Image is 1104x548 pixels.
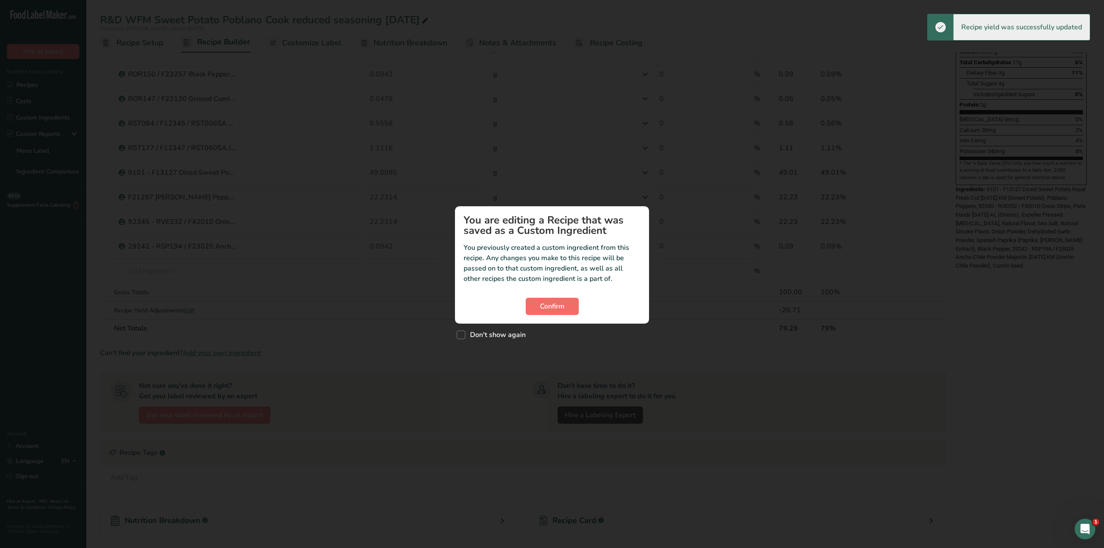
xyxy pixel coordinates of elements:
[1075,519,1095,539] iframe: Intercom live chat
[464,243,640,284] p: You previously created a custom ingredient from this recipe. Any changes you make to this recipe ...
[465,331,526,339] span: Don't show again
[1092,519,1099,526] span: 1
[540,301,565,312] span: Confirm
[953,14,1090,40] div: Recipe yield was successfully updated
[464,215,640,236] h1: You are editing a Recipe that was saved as a Custom Ingredient
[526,298,579,315] button: Confirm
